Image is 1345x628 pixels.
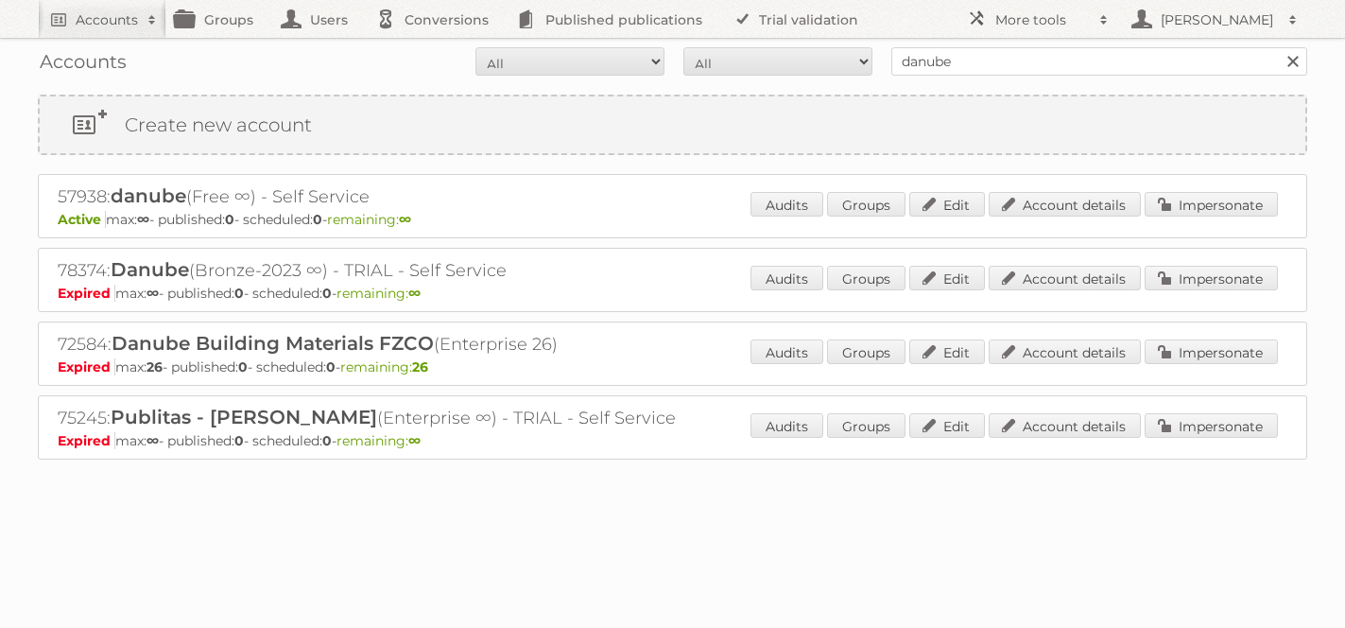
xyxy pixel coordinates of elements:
a: Impersonate [1145,192,1278,217]
strong: 0 [322,285,332,302]
strong: 0 [313,211,322,228]
a: Edit [909,192,985,217]
a: Audits [750,192,823,217]
a: Groups [827,192,905,217]
strong: 0 [234,285,244,302]
strong: ∞ [408,285,421,302]
span: Danube Building Materials FZCO [112,332,434,355]
strong: 0 [322,432,332,449]
a: Groups [827,340,905,364]
span: remaining: [340,358,428,375]
strong: 0 [326,358,336,375]
a: Groups [827,266,905,290]
a: Groups [827,413,905,438]
a: Create new account [40,96,1305,153]
a: Edit [909,340,985,364]
span: Expired [58,285,115,302]
a: Edit [909,266,985,290]
a: Impersonate [1145,413,1278,438]
a: Edit [909,413,985,438]
h2: 75245: (Enterprise ∞) - TRIAL - Self Service [58,406,719,430]
span: Publitas - [PERSON_NAME] [111,406,377,428]
p: max: - published: - scheduled: - [58,211,1287,228]
a: Impersonate [1145,340,1278,364]
strong: 0 [225,211,234,228]
a: Audits [750,266,823,290]
h2: Accounts [76,10,138,29]
h2: 78374: (Bronze-2023 ∞) - TRIAL - Self Service [58,258,719,283]
span: danube [111,184,186,207]
strong: 26 [147,358,163,375]
strong: ∞ [147,285,159,302]
strong: 0 [238,358,248,375]
a: Account details [989,266,1141,290]
p: max: - published: - scheduled: - [58,432,1287,449]
strong: ∞ [137,211,149,228]
strong: ∞ [399,211,411,228]
h2: 57938: (Free ∞) - Self Service [58,184,719,209]
h2: 72584: (Enterprise 26) [58,332,719,357]
a: Account details [989,192,1141,217]
strong: ∞ [147,432,159,449]
strong: 26 [412,358,428,375]
span: Expired [58,358,115,375]
a: Audits [750,340,823,364]
h2: [PERSON_NAME] [1156,10,1279,29]
span: remaining: [336,432,421,449]
a: Impersonate [1145,266,1278,290]
strong: 0 [234,432,244,449]
span: remaining: [336,285,421,302]
span: Active [58,211,106,228]
p: max: - published: - scheduled: - [58,358,1287,375]
p: max: - published: - scheduled: - [58,285,1287,302]
h2: More tools [995,10,1090,29]
span: remaining: [327,211,411,228]
span: Expired [58,432,115,449]
a: Audits [750,413,823,438]
span: Danube [111,258,189,281]
strong: ∞ [408,432,421,449]
a: Account details [989,340,1141,364]
a: Account details [989,413,1141,438]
